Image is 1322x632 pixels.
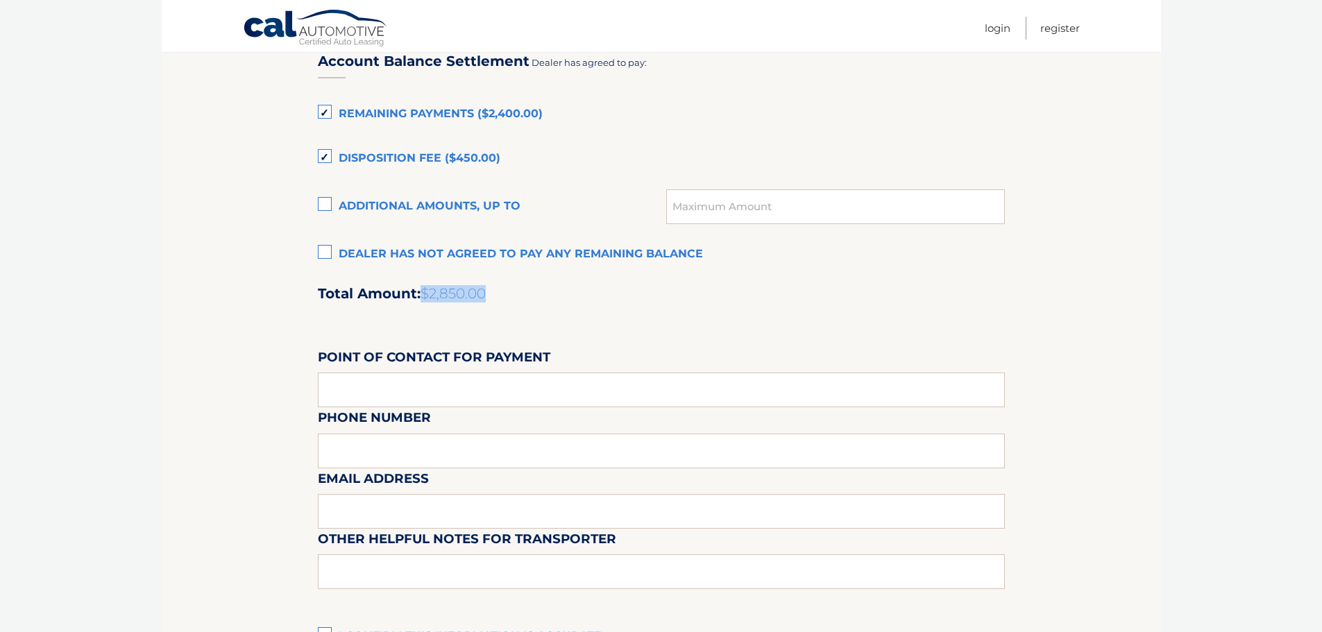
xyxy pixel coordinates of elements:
[318,145,1005,173] label: Disposition Fee ($450.00)
[318,53,529,70] h3: Account Balance Settlement
[421,285,486,302] span: $2,850.00
[318,101,1005,128] label: Remaining Payments ($2,400.00)
[318,529,616,554] label: Other helpful notes for transporter
[318,347,550,373] label: Point of Contact for Payment
[243,9,389,49] a: Cal Automotive
[318,193,667,221] label: Additional amounts, up to
[318,241,1005,268] label: Dealer has not agreed to pay any remaining balance
[532,57,647,68] span: Dealer has agreed to pay:
[318,468,429,494] label: Email Address
[985,17,1010,40] a: Login
[318,285,1005,302] h2: Total Amount:
[666,189,1004,224] input: Maximum Amount
[1040,17,1080,40] a: Register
